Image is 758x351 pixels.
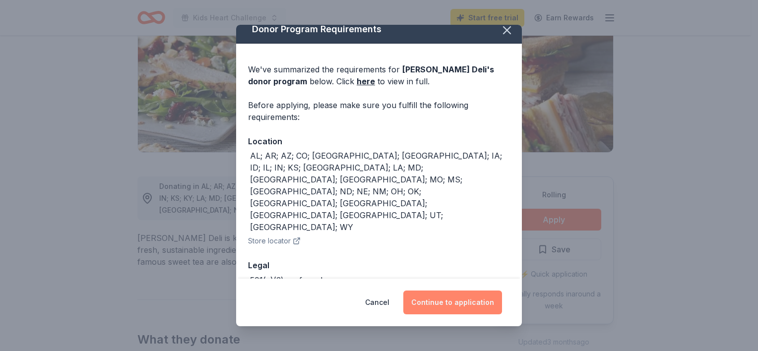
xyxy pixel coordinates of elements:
[357,75,375,87] a: here
[236,15,522,44] div: Donor Program Requirements
[403,291,502,314] button: Continue to application
[248,99,510,123] div: Before applying, please make sure you fulfill the following requirements:
[250,274,322,286] div: 501(c)(3) preferred
[365,291,389,314] button: Cancel
[248,135,510,148] div: Location
[248,259,510,272] div: Legal
[248,63,510,87] div: We've summarized the requirements for below. Click to view in full.
[248,235,301,247] button: Store locator
[250,150,510,233] div: AL; AR; AZ; CO; [GEOGRAPHIC_DATA]; [GEOGRAPHIC_DATA]; IA; ID; IL; IN; KS; [GEOGRAPHIC_DATA]; LA; ...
